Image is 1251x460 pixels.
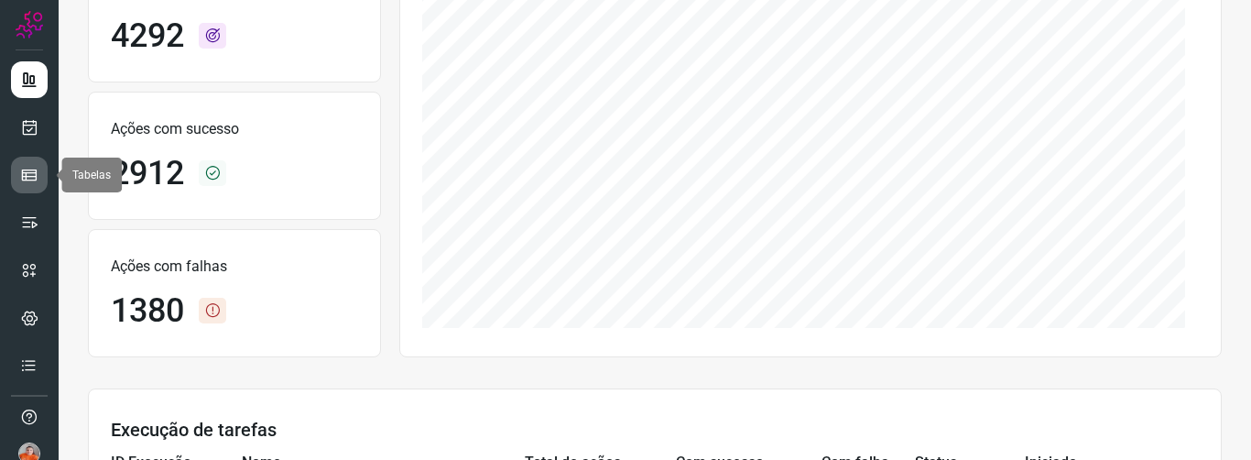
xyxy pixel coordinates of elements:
span: Tabelas [72,169,111,181]
p: Ações com sucesso [111,118,358,140]
h1: 2912 [111,154,184,193]
p: Ações com falhas [111,256,358,278]
h1: 1380 [111,291,184,331]
img: Logo [16,11,43,38]
h1: 4292 [111,16,184,56]
h3: Execução de tarefas [111,419,1199,441]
